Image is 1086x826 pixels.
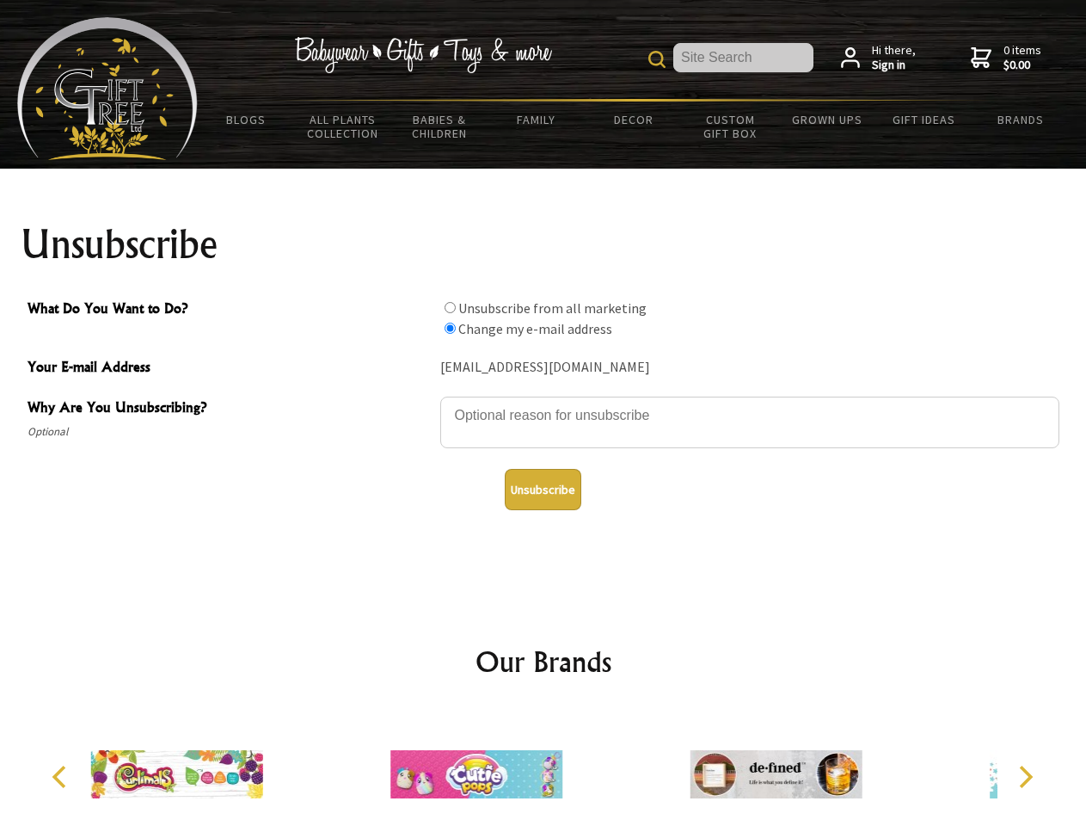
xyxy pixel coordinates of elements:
h2: Our Brands [34,641,1052,682]
span: 0 items [1003,42,1041,73]
a: Custom Gift Box [682,102,779,151]
span: Why Are You Unsubscribing? [28,397,432,422]
span: What Do You Want to Do? [28,298,432,323]
span: Your E-mail Address [28,356,432,381]
input: What Do You Want to Do? [445,323,456,334]
img: Babyware - Gifts - Toys and more... [17,17,198,160]
button: Next [1006,758,1044,796]
input: Site Search [673,43,813,72]
a: All Plants Collection [295,102,392,151]
a: Brands [972,102,1070,138]
a: Decor [585,102,682,138]
div: [EMAIL_ADDRESS][DOMAIN_NAME] [440,354,1059,381]
strong: $0.00 [1003,58,1041,73]
a: Grown Ups [778,102,875,138]
label: Change my e-mail address [458,320,612,337]
label: Unsubscribe from all marketing [458,299,647,317]
a: 0 items$0.00 [971,43,1041,73]
img: product search [648,51,666,68]
h1: Unsubscribe [21,224,1066,265]
a: Babies & Children [391,102,488,151]
a: Family [488,102,586,138]
a: Gift Ideas [875,102,972,138]
img: Babywear - Gifts - Toys & more [294,37,552,73]
span: Optional [28,422,432,442]
strong: Sign in [872,58,916,73]
button: Unsubscribe [505,469,581,510]
button: Previous [43,758,81,796]
textarea: Why Are You Unsubscribing? [440,397,1059,448]
span: Hi there, [872,43,916,73]
a: Hi there,Sign in [841,43,916,73]
a: BLOGS [198,102,295,138]
input: What Do You Want to Do? [445,302,456,313]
